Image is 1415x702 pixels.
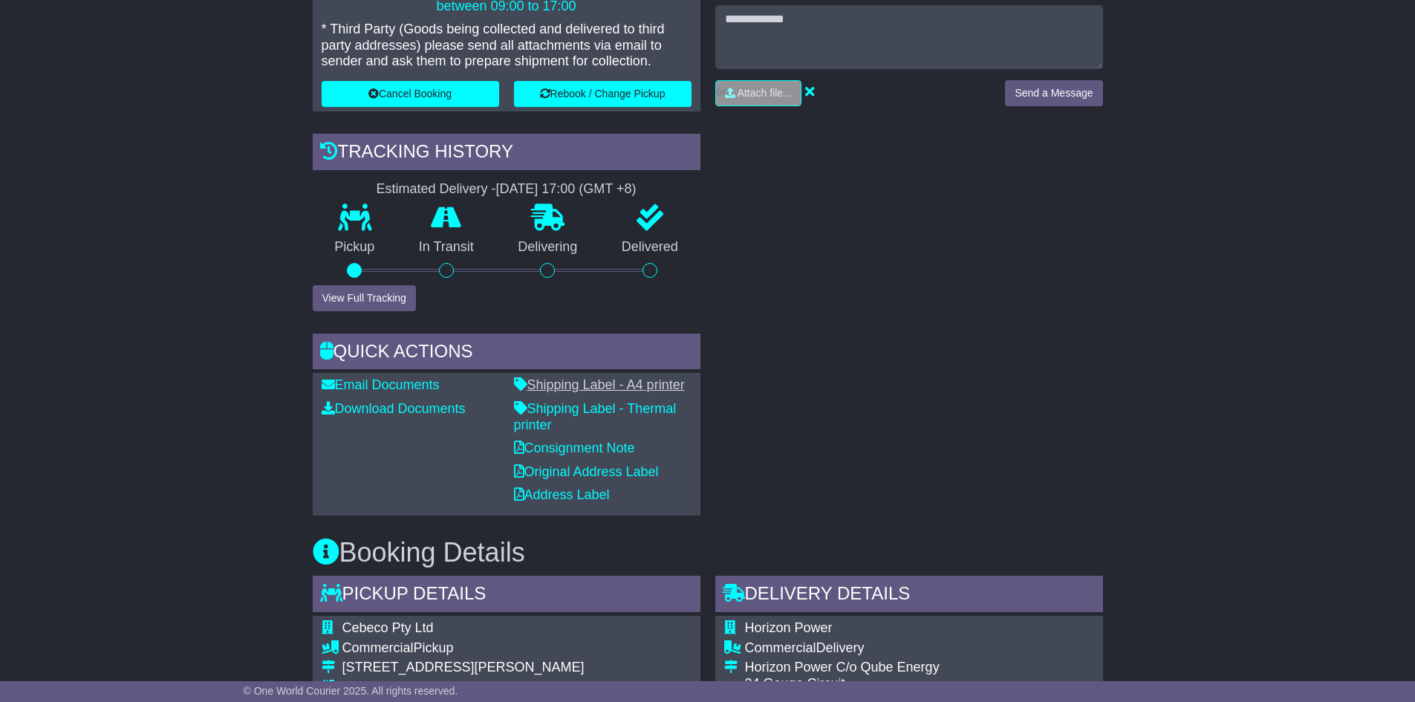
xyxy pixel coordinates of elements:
div: Delivery Details [715,576,1103,616]
div: [STREET_ADDRESS][PERSON_NAME] [342,660,679,676]
button: Cancel Booking [322,81,499,107]
a: Shipping Label - Thermal printer [514,401,677,432]
span: Commercial [745,640,816,655]
span: Commercial [342,640,414,655]
a: Address Label [514,487,610,502]
div: [GEOGRAPHIC_DATA], [GEOGRAPHIC_DATA] [342,680,679,696]
div: Pickup [342,640,679,657]
h3: Booking Details [313,538,1103,568]
div: Quick Actions [313,334,700,374]
p: Pickup [313,239,397,256]
div: Tracking history [313,134,700,174]
p: * Third Party (Goods being collected and delivered to third party addresses) please send all atta... [322,22,692,70]
span: © One World Courier 2025. All rights reserved. [244,685,458,697]
p: In Transit [397,239,496,256]
button: Send a Message [1005,80,1102,106]
div: [DATE] 17:00 (GMT +8) [496,181,637,198]
a: Email Documents [322,377,440,392]
div: Estimated Delivery - [313,181,700,198]
div: Horizon Power C/o Qube Energy [745,660,1094,676]
a: Shipping Label - A4 printer [514,377,685,392]
a: Consignment Note [514,441,635,455]
span: Cebeco Pty Ltd [342,620,434,635]
button: Rebook / Change Pickup [514,81,692,107]
p: Delivered [599,239,700,256]
a: Download Documents [322,401,466,416]
div: 24 Gauge Circuit [745,676,1094,692]
button: View Full Tracking [313,285,416,311]
div: Pickup Details [313,576,700,616]
div: Delivery [745,640,1094,657]
a: Original Address Label [514,464,659,479]
p: Delivering [496,239,600,256]
span: Horizon Power [745,620,833,635]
